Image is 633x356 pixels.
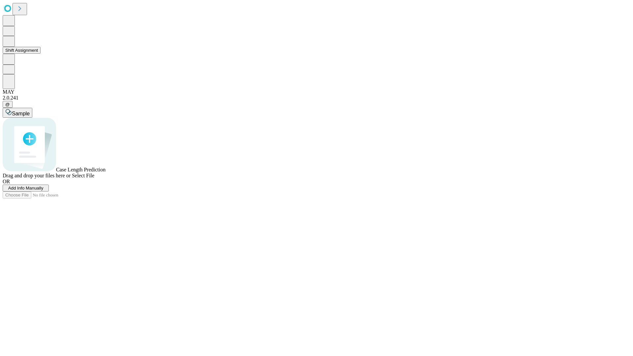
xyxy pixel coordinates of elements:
[12,111,30,116] span: Sample
[5,102,10,107] span: @
[3,101,13,108] button: @
[8,186,44,191] span: Add Info Manually
[3,185,49,192] button: Add Info Manually
[3,108,32,118] button: Sample
[3,89,630,95] div: MAY
[3,173,71,178] span: Drag and drop your files here or
[3,47,41,54] button: Shift Assignment
[72,173,94,178] span: Select File
[56,167,105,172] span: Case Length Prediction
[3,179,10,184] span: OR
[3,95,630,101] div: 2.0.241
